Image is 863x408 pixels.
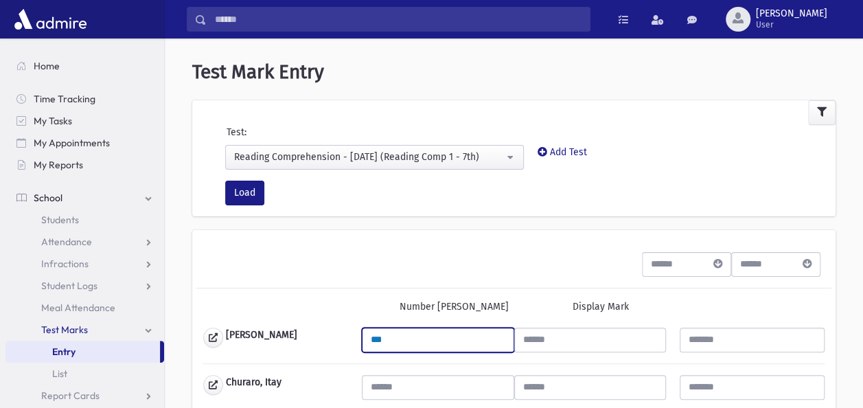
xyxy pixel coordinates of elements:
b: Churaro, Itay [226,375,281,395]
a: Students [5,209,164,231]
span: User [756,19,827,30]
span: Home [34,60,60,72]
span: Report Cards [41,389,100,402]
span: List [52,367,67,380]
a: Add Test [538,146,587,158]
b: [PERSON_NAME] [226,328,297,348]
span: My Appointments [34,137,110,149]
a: Attendance [5,231,164,253]
span: My Reports [34,159,83,171]
img: AdmirePro [11,5,90,33]
button: Load [225,181,264,205]
input: Search [207,7,590,32]
a: Test Marks [5,319,164,341]
span: Student Logs [41,280,97,292]
a: Report Cards [5,385,164,407]
a: Infractions [5,253,164,275]
a: My Reports [5,154,164,176]
span: Test Mark Entry [192,60,324,83]
span: Infractions [41,258,89,270]
span: Test Marks [41,324,88,336]
label: Test: [227,125,246,139]
a: Time Tracking [5,88,164,110]
div: Reading Comprehension - [DATE] (Reading Comp 1 - 7th) [234,150,504,164]
span: Entry [52,345,76,358]
span: Students [41,214,79,226]
span: My Tasks [34,115,72,127]
span: [PERSON_NAME] [756,8,827,19]
a: My Appointments [5,132,164,154]
span: Attendance [41,236,92,248]
span: School [34,192,62,204]
a: Entry [5,341,160,363]
span: Meal Attendance [41,302,115,314]
button: Reading Comprehension - 09/11/25 (Reading Comp 1 - 7th) [225,145,524,170]
a: My Tasks [5,110,164,132]
a: Home [5,55,164,77]
a: Meal Attendance [5,297,164,319]
a: List [5,363,164,385]
div: Number [PERSON_NAME] [400,299,509,314]
span: Time Tracking [34,93,95,105]
a: Student Logs [5,275,164,297]
a: School [5,187,164,209]
div: Display Mark [572,299,628,314]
